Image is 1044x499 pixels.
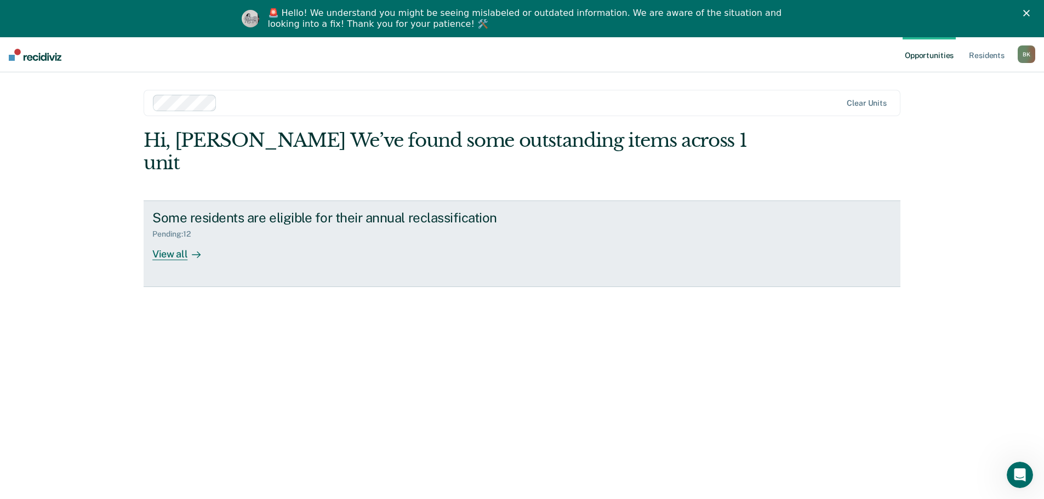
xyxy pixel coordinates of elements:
a: Residents [967,37,1007,72]
a: Opportunities [903,37,956,72]
div: B K [1018,45,1035,63]
div: Some residents are eligible for their annual reclassification [152,210,537,226]
div: 🚨 Hello! We understand you might be seeing mislabeled or outdated information. We are aware of th... [268,8,785,30]
div: Hi, [PERSON_NAME] We’ve found some outstanding items across 1 unit [144,129,749,174]
button: BK [1018,45,1035,63]
div: Close [1023,10,1034,16]
img: Profile image for Kim [242,10,259,27]
img: Recidiviz [9,49,61,61]
div: View all [152,239,214,260]
div: Pending : 12 [152,230,199,239]
iframe: Intercom live chat [1007,462,1033,488]
a: Some residents are eligible for their annual reclassificationPending:12View all [144,200,900,287]
div: Clear units [847,99,887,108]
